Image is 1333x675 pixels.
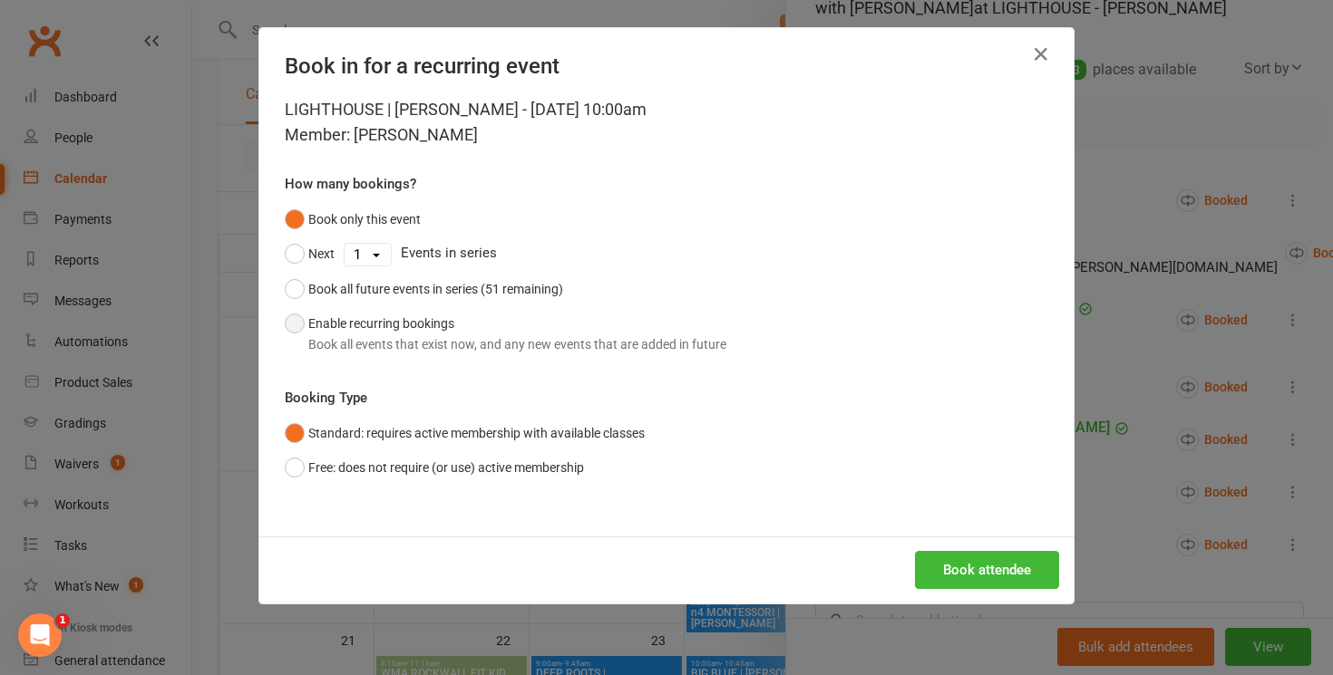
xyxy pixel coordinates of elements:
div: Book all events that exist now, and any new events that are added in future [308,334,726,354]
button: Book attendee [915,551,1059,589]
h4: Book in for a recurring event [285,53,1048,79]
button: Next [285,236,335,271]
iframe: Intercom live chat [18,613,62,657]
button: Book only this event [285,202,421,236]
button: Free: does not require (or use) active membership [285,450,584,485]
label: Booking Type [285,387,367,409]
div: Events in series [285,236,1048,271]
button: Book all future events in series (51 remaining) [285,272,563,306]
label: How many bookings? [285,173,416,195]
button: Standard: requires active membership with available classes [285,416,645,450]
button: Enable recurring bookingsBook all events that exist now, and any new events that are added in future [285,306,726,362]
div: LIGHTHOUSE | [PERSON_NAME] - [DATE] 10:00am Member: [PERSON_NAME] [285,97,1048,148]
div: Book all future events in series (51 remaining) [308,279,563,299]
span: 1 [55,613,70,628]
button: Close [1027,40,1056,69]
